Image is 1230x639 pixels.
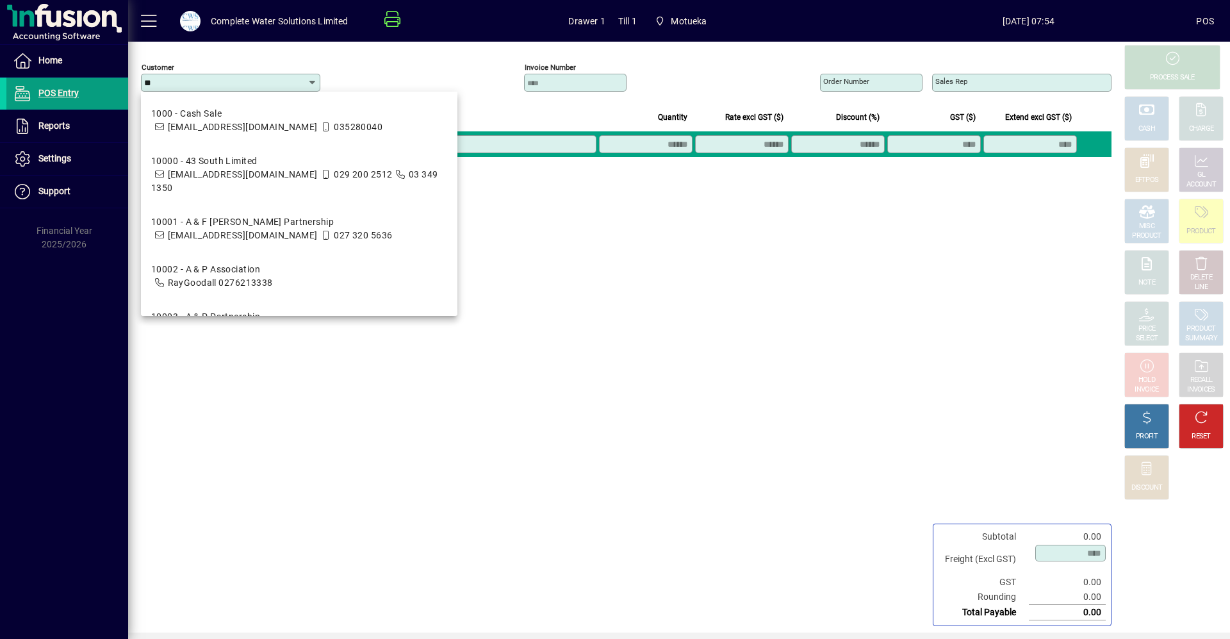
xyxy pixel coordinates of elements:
mat-option: 10002 - A & P Association [141,253,457,300]
div: SELECT [1136,334,1158,344]
span: [EMAIL_ADDRESS][DOMAIN_NAME] [168,122,318,132]
td: GST [939,575,1029,590]
div: RECALL [1190,376,1213,385]
span: Reports [38,120,70,131]
span: [DATE] 07:54 [860,11,1196,31]
div: PRODUCT [1132,231,1161,241]
mat-option: 10003 - A & P Partnership [141,300,457,334]
div: PRODUCT [1186,227,1215,237]
div: POS [1196,11,1214,31]
mat-label: Invoice number [525,63,576,72]
span: GST ($) [950,110,976,124]
td: Total Payable [939,605,1029,620]
mat-label: Customer [142,63,174,72]
span: Support [38,186,70,196]
div: 10001 - A & F [PERSON_NAME] Partnership [151,215,393,229]
span: Till 1 [618,11,637,31]
mat-option: 10000 - 43 South Limited [141,144,457,205]
span: Motueka [650,10,712,33]
div: PRODUCT [1186,324,1215,334]
div: EFTPOS [1135,176,1159,185]
td: 0.00 [1029,575,1106,590]
div: SUMMARY [1185,334,1217,344]
div: INVOICE [1135,385,1158,395]
a: Support [6,176,128,208]
td: Freight (Excl GST) [939,544,1029,575]
span: Settings [38,153,71,163]
div: DISCOUNT [1131,483,1162,493]
span: POS Entry [38,88,79,98]
span: Discount (%) [836,110,880,124]
span: Extend excl GST ($) [1005,110,1072,124]
span: 035280040 [334,122,382,132]
span: Motueka [671,11,707,31]
button: Profile [170,10,211,33]
div: NOTE [1138,278,1155,288]
td: Subtotal [939,529,1029,544]
td: 0.00 [1029,529,1106,544]
mat-option: 10001 - A & F Bruce Partnership [141,205,457,253]
td: Rounding [939,590,1029,605]
div: HOLD [1138,376,1155,385]
span: Rate excl GST ($) [725,110,783,124]
div: CASH [1138,124,1155,134]
span: Drawer 1 [568,11,605,31]
div: 10003 - A & P Partnership [151,310,260,324]
div: 10000 - 43 South Limited [151,154,447,168]
div: CHARGE [1189,124,1214,134]
div: LINE [1195,283,1208,292]
div: PROCESS SALE [1150,73,1195,83]
mat-label: Order number [823,77,869,86]
div: INVOICES [1187,385,1215,395]
span: [EMAIL_ADDRESS][DOMAIN_NAME] [168,169,318,179]
td: 0.00 [1029,605,1106,620]
a: Settings [6,143,128,175]
span: RayGoodall 0276213338 [168,278,273,288]
div: RESET [1192,432,1211,442]
a: Reports [6,110,128,142]
span: 029 200 2512 [334,169,392,179]
span: Quantity [658,110,687,124]
div: Complete Water Solutions Limited [211,11,348,31]
mat-option: 1000 - Cash Sale [141,97,457,144]
mat-label: Sales rep [935,77,967,86]
div: PROFIT [1136,432,1158,442]
td: 0.00 [1029,590,1106,605]
span: 027 320 5636 [334,230,392,240]
span: [EMAIL_ADDRESS][DOMAIN_NAME] [168,230,318,240]
div: 10002 - A & P Association [151,263,273,276]
div: GL [1197,170,1206,180]
span: Home [38,55,62,65]
a: Home [6,45,128,77]
div: PRICE [1138,324,1156,334]
div: DELETE [1190,273,1212,283]
div: ACCOUNT [1186,180,1216,190]
div: 1000 - Cash Sale [151,107,382,120]
div: MISC [1139,222,1154,231]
